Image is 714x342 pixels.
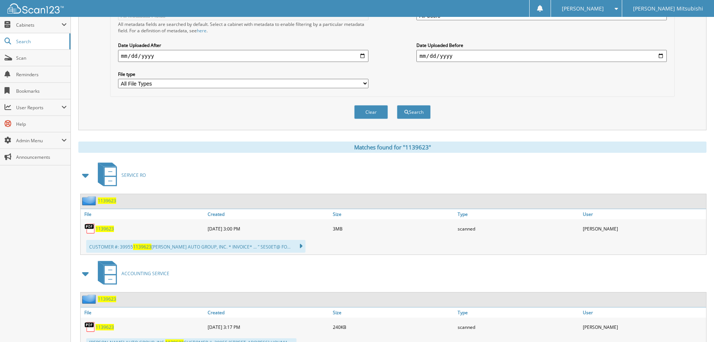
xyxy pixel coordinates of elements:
span: 1139623 [133,244,151,250]
span: ACCOUNTING SERVICE [121,270,169,277]
div: [PERSON_NAME] [581,319,706,334]
a: 1139623 [96,226,114,232]
div: 240KB [331,319,456,334]
div: [DATE] 3:17 PM [206,319,331,334]
a: 1139623 [98,197,116,204]
a: User [581,209,706,219]
a: Type [456,307,581,318]
img: folder2.png [82,196,98,205]
div: CUSTOMER #: 39955 [PERSON_NAME] AUTO GROUP, INC. * INVOICE* ... ” SES0ET@ FO... [86,240,305,253]
span: Scan [16,55,67,61]
span: SERVICE RO [121,172,146,178]
input: end [416,50,667,62]
a: here [197,27,207,34]
div: scanned [456,221,581,236]
a: User [581,307,706,318]
a: File [81,209,206,219]
div: [PERSON_NAME] [581,221,706,236]
label: Date Uploaded Before [416,42,667,48]
a: File [81,307,206,318]
span: Cabinets [16,22,61,28]
input: start [118,50,368,62]
span: [PERSON_NAME] Mitsubishi [633,6,703,11]
span: [PERSON_NAME] [562,6,604,11]
a: Type [456,209,581,219]
span: Help [16,121,67,127]
button: Search [397,105,431,119]
a: Size [331,307,456,318]
span: Admin Menu [16,137,61,144]
a: Created [206,209,331,219]
div: All metadata fields are searched by default. Select a cabinet with metadata to enable filtering b... [118,21,368,34]
a: 1139623 [98,296,116,302]
button: Clear [354,105,388,119]
div: scanned [456,319,581,334]
a: 1139623 [96,324,114,330]
span: Announcements [16,154,67,160]
a: SERVICE RO [93,160,146,190]
label: File type [118,71,368,77]
img: folder2.png [82,294,98,304]
img: scan123-logo-white.svg [7,3,64,14]
span: Reminders [16,71,67,78]
span: User Reports [16,104,61,111]
div: Matches found for "1139623" [78,142,707,153]
label: Date Uploaded After [118,42,368,48]
div: [DATE] 3:00 PM [206,221,331,236]
div: 3MB [331,221,456,236]
img: PDF.png [84,223,96,234]
span: Bookmarks [16,88,67,94]
span: Search [16,38,66,45]
a: Created [206,307,331,318]
a: Size [331,209,456,219]
iframe: Chat Widget [677,306,714,342]
img: PDF.png [84,321,96,333]
a: ACCOUNTING SERVICE [93,259,169,288]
